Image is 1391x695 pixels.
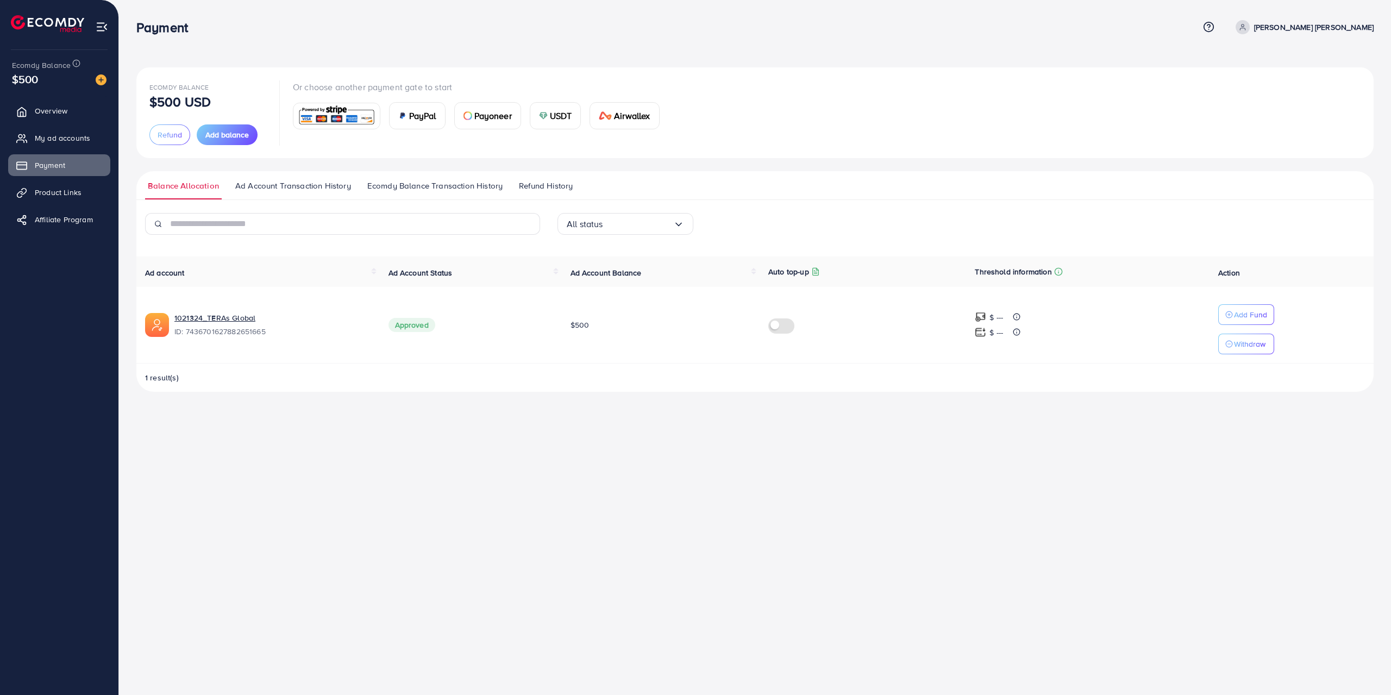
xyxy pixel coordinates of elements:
[530,102,581,129] a: cardUSDT
[1218,334,1274,354] button: Withdraw
[8,181,110,203] a: Product Links
[1218,267,1240,278] span: Action
[1345,646,1383,687] iframe: Chat
[389,318,435,332] span: Approved
[975,265,1051,278] p: Threshold information
[1218,304,1274,325] button: Add Fund
[8,127,110,149] a: My ad accounts
[409,109,436,122] span: PayPal
[550,109,572,122] span: USDT
[197,124,258,145] button: Add balance
[12,60,71,71] span: Ecomdy Balance
[145,372,179,383] span: 1 result(s)
[454,102,521,129] a: cardPayoneer
[8,209,110,230] a: Affiliate Program
[96,21,108,33] img: menu
[1231,20,1374,34] a: [PERSON_NAME] [PERSON_NAME]
[614,109,650,122] span: Airwallex
[768,265,809,278] p: Auto top-up
[571,320,590,330] span: $500
[989,311,1003,324] p: $ ---
[148,180,219,192] span: Balance Allocation
[474,109,512,122] span: Payoneer
[539,111,548,120] img: card
[519,180,573,192] span: Refund History
[174,326,371,337] span: ID: 7436701627882651665
[989,326,1003,339] p: $ ---
[205,129,249,140] span: Add balance
[35,133,90,143] span: My ad accounts
[174,312,255,323] a: 1021324_TERAs Global
[35,160,65,171] span: Payment
[389,267,453,278] span: Ad Account Status
[174,312,371,337] div: <span class='underline'>1021324_TERAs Global</span></br>7436701627882651665
[11,15,84,32] img: logo
[35,105,67,116] span: Overview
[1234,308,1267,321] p: Add Fund
[975,327,986,338] img: top-up amount
[235,180,351,192] span: Ad Account Transaction History
[145,267,185,278] span: Ad account
[8,154,110,176] a: Payment
[149,83,209,92] span: Ecomdy Balance
[145,313,169,337] img: ic-ads-acc.e4c84228.svg
[367,180,503,192] span: Ecomdy Balance Transaction History
[398,111,407,120] img: card
[567,216,603,233] span: All status
[975,311,986,323] img: top-up amount
[293,103,380,129] a: card
[35,214,93,225] span: Affiliate Program
[1234,337,1265,350] p: Withdraw
[35,187,82,198] span: Product Links
[557,213,693,235] div: Search for option
[297,104,377,128] img: card
[590,102,659,129] a: cardAirwallex
[1254,21,1374,34] p: [PERSON_NAME] [PERSON_NAME]
[12,71,39,87] span: $500
[571,267,642,278] span: Ad Account Balance
[96,74,106,85] img: image
[293,80,668,93] p: Or choose another payment gate to start
[599,111,612,120] img: card
[603,216,673,233] input: Search for option
[136,20,197,35] h3: Payment
[463,111,472,120] img: card
[389,102,446,129] a: cardPayPal
[158,129,182,140] span: Refund
[149,124,190,145] button: Refund
[8,100,110,122] a: Overview
[149,95,211,108] p: $500 USD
